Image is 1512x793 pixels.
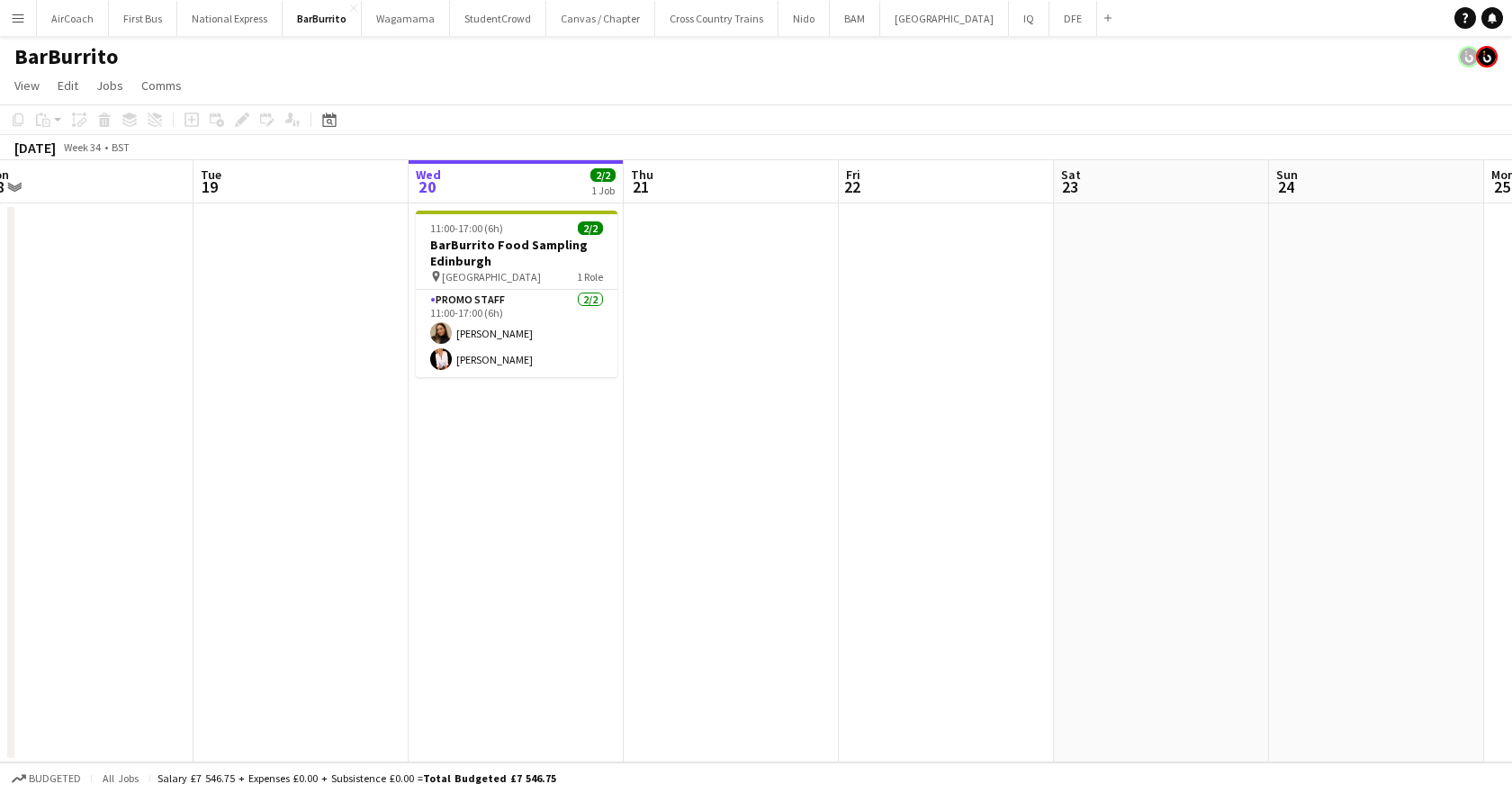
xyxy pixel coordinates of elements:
span: Wed [416,167,441,183]
span: Jobs [96,77,123,94]
span: 2/2 [578,221,603,235]
app-job-card: 11:00-17:00 (6h)2/2BarBurrito Food Sampling Edinburgh [GEOGRAPHIC_DATA]1 RolePromo Staff2/211:00-... [416,211,617,377]
span: Edit [58,77,78,94]
button: Budgeted [9,769,84,788]
button: [GEOGRAPHIC_DATA] [880,1,1009,36]
div: BST [112,140,130,154]
span: Comms [141,77,182,94]
button: BarBurrito [283,1,362,36]
a: Jobs [89,74,130,97]
button: Canvas / Chapter [546,1,655,36]
span: Total Budgeted £7 546.75 [423,771,556,785]
span: 11:00-17:00 (6h) [430,221,503,235]
button: National Express [177,1,283,36]
span: 21 [628,176,653,197]
button: First Bus [109,1,177,36]
app-card-role: Promo Staff2/211:00-17:00 (6h)[PERSON_NAME][PERSON_NAME] [416,290,617,377]
span: Sun [1276,167,1298,183]
span: 23 [1058,176,1081,197]
app-user-avatar: Tim Bodenham [1476,46,1498,68]
span: Fri [846,167,860,183]
h1: BarBurrito [14,43,118,70]
app-user-avatar: Tim Bodenham [1458,46,1480,68]
div: 1 Job [591,184,615,197]
span: 24 [1273,176,1298,197]
button: IQ [1009,1,1049,36]
button: Wagamama [362,1,450,36]
span: Sat [1061,167,1081,183]
a: Comms [134,74,189,97]
button: Nido [778,1,830,36]
span: 22 [843,176,860,197]
span: [GEOGRAPHIC_DATA] [442,270,541,284]
span: View [14,77,40,94]
button: StudentCrowd [450,1,546,36]
span: Thu [631,167,653,183]
span: 1 Role [577,270,603,284]
span: 2/2 [590,168,616,182]
a: View [7,74,47,97]
span: Week 34 [59,140,104,154]
div: [DATE] [14,139,56,157]
span: Tue [201,167,221,183]
button: DFE [1049,1,1097,36]
button: Cross Country Trains [655,1,778,36]
span: 19 [198,176,221,197]
span: 20 [413,176,441,197]
span: All jobs [99,771,142,785]
button: AirCoach [37,1,109,36]
a: Edit [50,74,85,97]
span: Budgeted [29,772,81,785]
h3: BarBurrito Food Sampling Edinburgh [416,237,617,269]
button: BAM [830,1,880,36]
div: Salary £7 546.75 + Expenses £0.00 + Subsistence £0.00 = [157,771,556,785]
